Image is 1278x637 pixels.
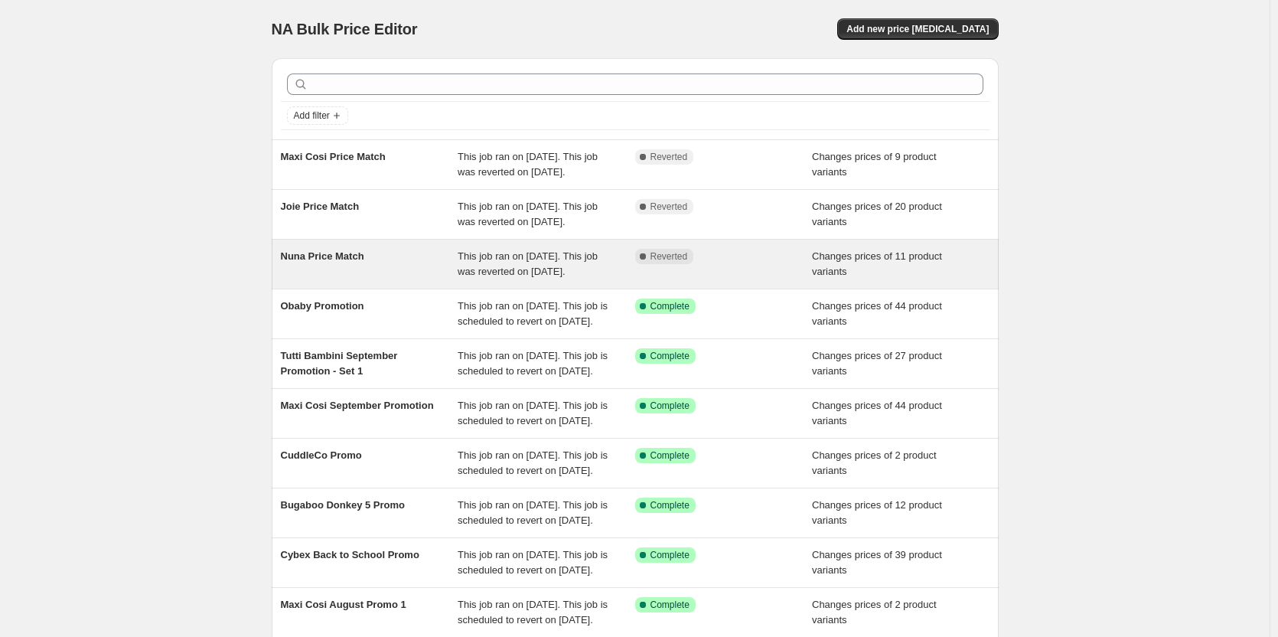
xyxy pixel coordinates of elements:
span: Changes prices of 12 product variants [812,499,942,526]
span: This job ran on [DATE]. This job is scheduled to revert on [DATE]. [458,400,608,426]
span: Changes prices of 44 product variants [812,300,942,327]
span: Complete [650,599,690,611]
span: This job ran on [DATE]. This job was reverted on [DATE]. [458,250,598,277]
button: Add new price [MEDICAL_DATA] [837,18,998,40]
span: This job ran on [DATE]. This job is scheduled to revert on [DATE]. [458,300,608,327]
span: Reverted [650,250,688,263]
span: Maxi Cosi September Promotion [281,400,434,411]
span: This job ran on [DATE]. This job is scheduled to revert on [DATE]. [458,549,608,576]
span: Changes prices of 39 product variants [812,549,942,576]
span: Maxi Cosi Price Match [281,151,386,162]
span: This job ran on [DATE]. This job was reverted on [DATE]. [458,201,598,227]
span: Changes prices of 44 product variants [812,400,942,426]
span: Changes prices of 20 product variants [812,201,942,227]
span: Complete [650,549,690,561]
span: CuddleCo Promo [281,449,362,461]
span: Joie Price Match [281,201,360,212]
span: This job ran on [DATE]. This job was reverted on [DATE]. [458,151,598,178]
span: Complete [650,400,690,412]
span: Changes prices of 2 product variants [812,599,937,626]
span: Changes prices of 2 product variants [812,449,937,476]
span: Reverted [650,151,688,163]
span: Obaby Promotion [281,300,364,312]
span: Changes prices of 27 product variants [812,350,942,377]
span: Add new price [MEDICAL_DATA] [846,23,989,35]
button: Add filter [287,106,348,125]
span: Complete [650,499,690,511]
span: Add filter [294,109,330,122]
span: Maxi Cosi August Promo 1 [281,599,406,610]
span: This job ran on [DATE]. This job is scheduled to revert on [DATE]. [458,350,608,377]
span: Tutti Bambini September Promotion - Set 1 [281,350,398,377]
span: Complete [650,449,690,462]
span: NA Bulk Price Editor [272,21,418,38]
span: This job ran on [DATE]. This job is scheduled to revert on [DATE]. [458,599,608,626]
span: Changes prices of 9 product variants [812,151,937,178]
span: Cybex Back to School Promo [281,549,419,560]
span: This job ran on [DATE]. This job is scheduled to revert on [DATE]. [458,499,608,526]
span: Bugaboo Donkey 5 Promo [281,499,406,511]
span: This job ran on [DATE]. This job is scheduled to revert on [DATE]. [458,449,608,476]
span: Reverted [650,201,688,213]
span: Nuna Price Match [281,250,364,262]
span: Complete [650,350,690,362]
span: Complete [650,300,690,312]
span: Changes prices of 11 product variants [812,250,942,277]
